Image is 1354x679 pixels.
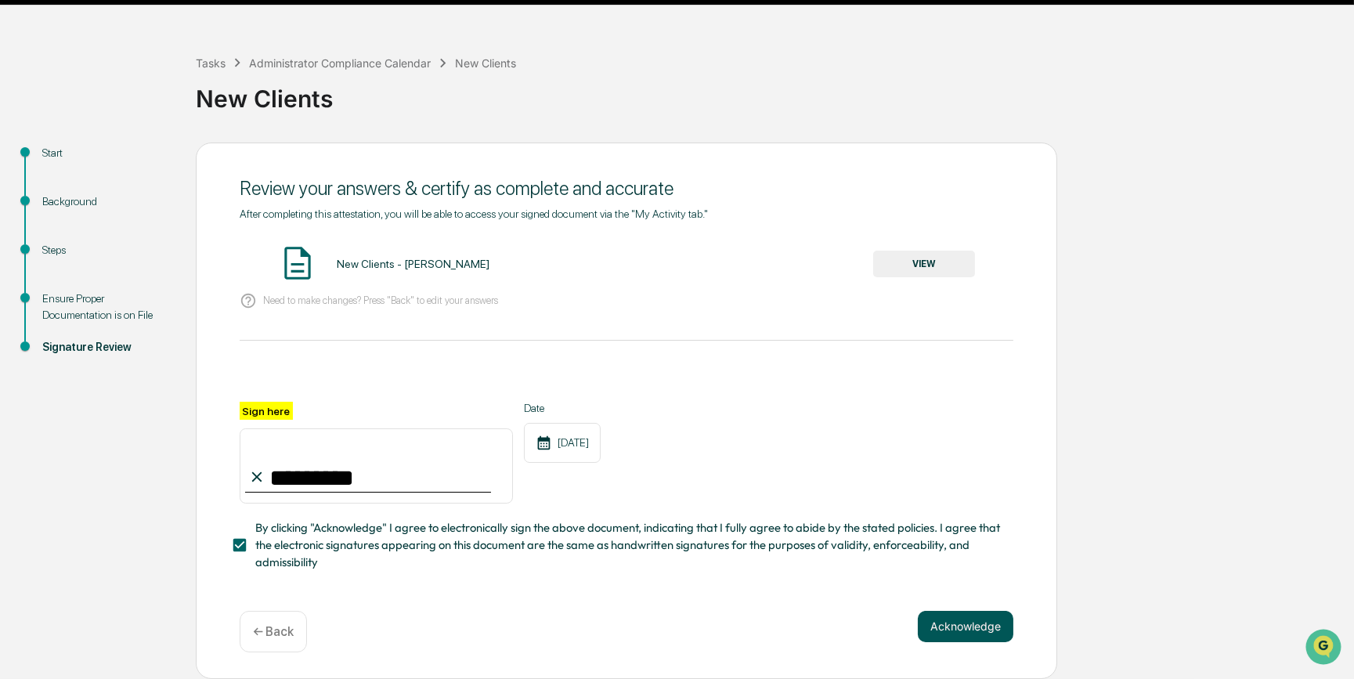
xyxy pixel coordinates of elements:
[918,611,1013,642] button: Acknowledge
[53,120,257,135] div: Start new chat
[240,177,1013,200] div: Review your answers & certify as complete and accurate
[455,56,516,70] div: New Clients
[196,56,226,70] div: Tasks
[16,199,28,211] div: 🖐️
[524,423,601,463] div: [DATE]
[110,265,190,277] a: Powered byPylon
[9,221,105,249] a: 🔎Data Lookup
[263,294,498,306] p: Need to make changes? Press "Back" to edit your answers
[31,227,99,243] span: Data Lookup
[42,339,171,356] div: Signature Review
[16,229,28,241] div: 🔎
[240,208,708,220] span: After completing this attestation, you will be able to access your signed document via the "My Ac...
[278,244,317,283] img: Document Icon
[873,251,975,277] button: VIEW
[42,291,171,323] div: Ensure Proper Documentation is on File
[337,258,489,270] div: New Clients - [PERSON_NAME]
[249,56,431,70] div: Administrator Compliance Calendar
[114,199,126,211] div: 🗄️
[156,265,190,277] span: Pylon
[1304,627,1346,670] iframe: Open customer support
[129,197,194,213] span: Attestations
[524,402,601,414] label: Date
[255,519,1001,572] span: By clicking "Acknowledge" I agree to electronically sign the above document, indicating that I fu...
[42,193,171,210] div: Background
[42,242,171,258] div: Steps
[16,33,285,58] p: How can we help?
[240,402,293,420] label: Sign here
[107,191,200,219] a: 🗄️Attestations
[16,120,44,148] img: 1746055101610-c473b297-6a78-478c-a979-82029cc54cd1
[53,135,198,148] div: We're available if you need us!
[266,125,285,143] button: Start new chat
[196,72,1346,113] div: New Clients
[42,145,171,161] div: Start
[31,197,101,213] span: Preclearance
[9,191,107,219] a: 🖐️Preclearance
[253,624,294,639] p: ← Back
